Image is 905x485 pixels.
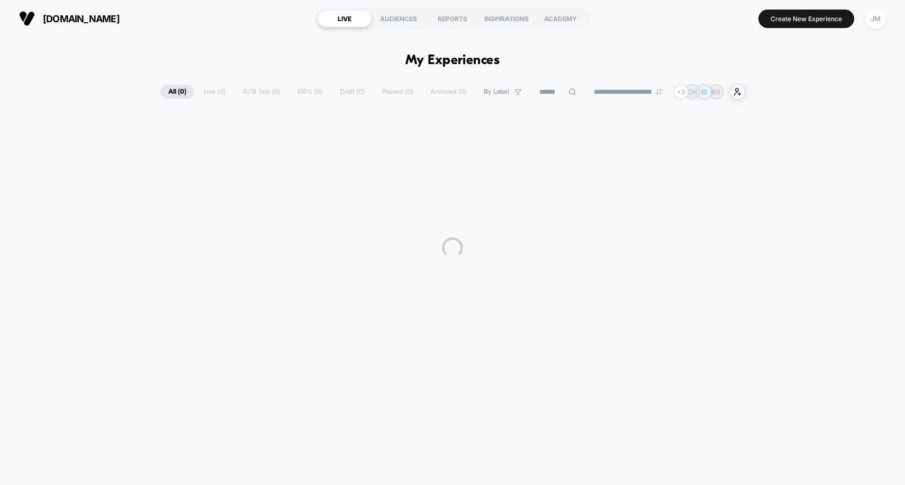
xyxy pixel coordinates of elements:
img: Visually logo [19,11,35,26]
div: JM [865,8,886,29]
h1: My Experiences [405,53,500,68]
div: ACADEMY [533,10,587,27]
button: JM [862,8,889,30]
div: LIVE [318,10,372,27]
p: BG [711,88,720,96]
button: [DOMAIN_NAME] [16,10,123,27]
span: All ( 0 ) [160,85,194,99]
div: REPORTS [426,10,479,27]
div: AUDIENCES [372,10,426,27]
p: CH [687,88,697,96]
span: [DOMAIN_NAME] [43,13,120,24]
img: end [656,88,662,95]
p: IS [701,88,707,96]
div: + 3 [673,84,689,100]
button: Create New Experience [758,10,854,28]
div: INSPIRATIONS [479,10,533,27]
span: By Label [484,88,509,96]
